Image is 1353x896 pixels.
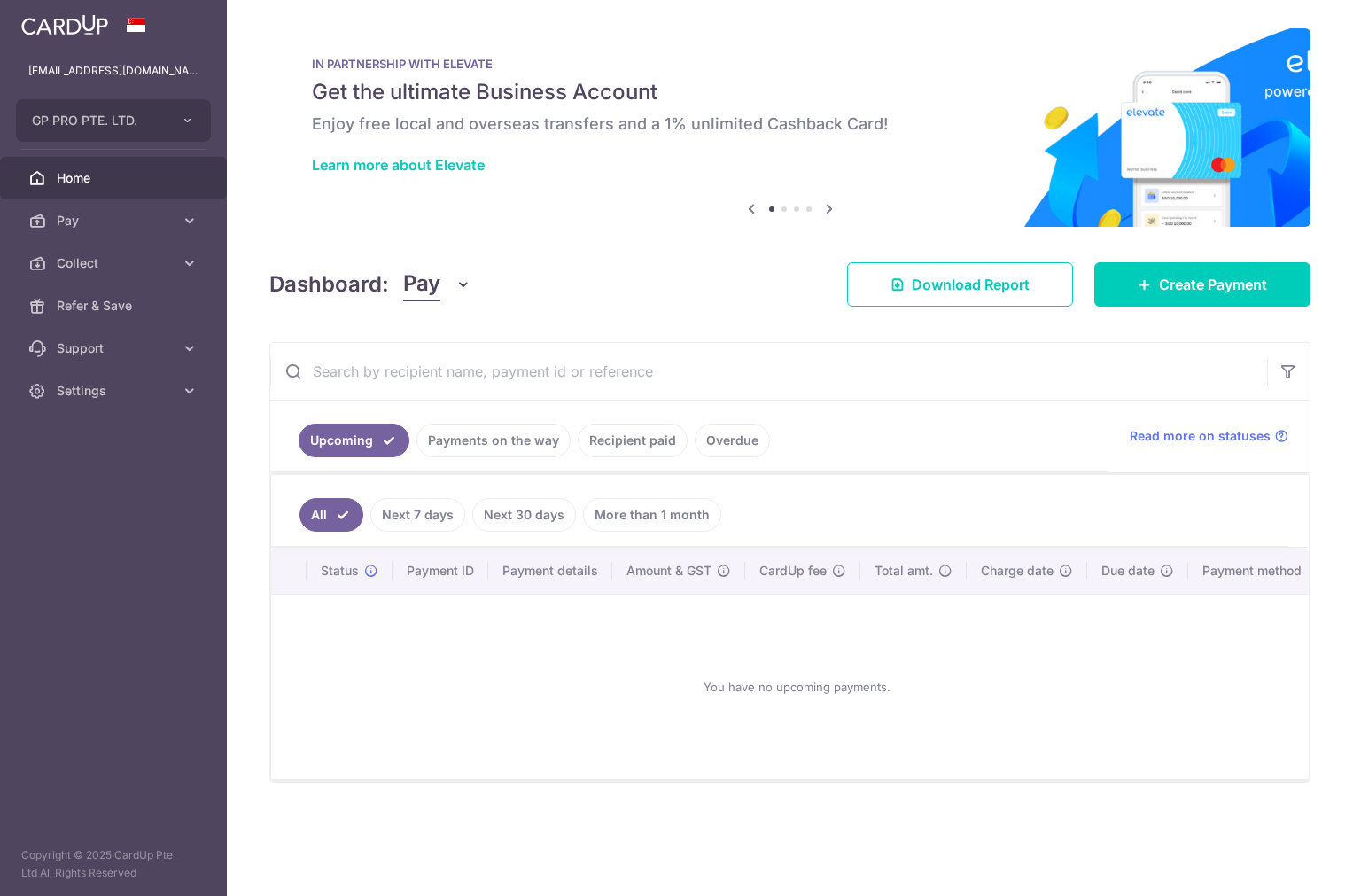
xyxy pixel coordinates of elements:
a: Next 30 days [472,498,576,532]
span: Amount & GST [626,562,711,580]
a: Read more on statuses [1130,427,1288,445]
th: Payment method [1188,548,1323,594]
a: Recipient paid [578,424,688,457]
span: GP PRO PTE. LTD. [32,112,163,129]
span: Read more on statuses [1130,427,1271,445]
img: Renovation banner [269,28,1310,227]
span: Refer & Save [57,297,174,315]
span: Create Payment [1159,274,1267,295]
span: Collect [57,254,174,272]
a: Upcoming [299,424,409,457]
a: Learn more about Elevate [312,156,485,174]
a: Payments on the way [416,424,571,457]
div: You have no upcoming payments. [292,609,1302,765]
p: [EMAIL_ADDRESS][DOMAIN_NAME] [28,62,198,80]
span: Support [57,339,174,357]
button: Pay [403,268,471,301]
span: Home [57,169,174,187]
a: More than 1 month [583,498,721,532]
p: IN PARTNERSHIP WITH ELEVATE [312,57,1268,71]
span: CardUp fee [759,562,827,580]
span: Download Report [912,274,1030,295]
button: GP PRO PTE. LTD. [16,99,211,142]
span: Status [321,562,359,580]
span: Settings [57,382,174,400]
h4: Dashboard: [269,269,389,300]
h5: Get the ultimate Business Account [312,78,1268,106]
a: Create Payment [1094,262,1310,307]
th: Payment ID [393,548,488,594]
span: Charge date [981,562,1054,580]
input: Search by recipient name, payment id or reference [270,343,1267,400]
a: Overdue [695,424,770,457]
span: Due date [1101,562,1155,580]
img: CardUp [21,14,108,35]
span: Pay [57,212,174,230]
h6: Enjoy free local and overseas transfers and a 1% unlimited Cashback Card! [312,113,1268,135]
span: Total amt. [875,562,933,580]
a: All [299,498,363,532]
a: Next 7 days [370,498,465,532]
th: Payment details [488,548,612,594]
iframe: Opens a widget where you can find more information [1240,843,1335,887]
a: Download Report [847,262,1073,307]
span: Pay [403,268,440,301]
